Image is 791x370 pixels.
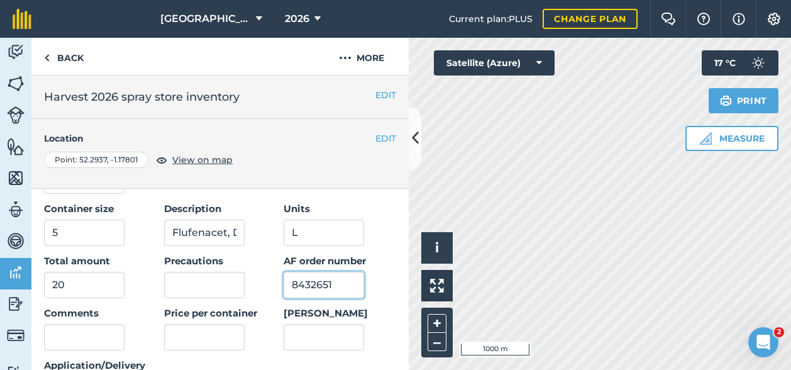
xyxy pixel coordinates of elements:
[7,137,25,156] img: svg+xml;base64,PHN2ZyB4bWxucz0iaHR0cDovL3d3dy53My5vcmcvMjAwMC9zdmciIHdpZHRoPSI1NiIgaGVpZ2h0PSI2MC...
[314,38,409,75] button: More
[720,93,732,108] img: svg+xml;base64,PHN2ZyB4bWxucz0iaHR0cDovL3d3dy53My5vcmcvMjAwMC9zdmciIHdpZHRoPSIxOSIgaGVpZ2h0PSIyNC...
[661,13,676,25] img: Two speech bubbles overlapping with the left bubble in the forefront
[421,232,453,264] button: i
[7,327,25,344] img: svg+xml;base64,PD94bWwgdmVyc2lvbj0iMS4wIiBlbmNvZGluZz0idXRmLTgiPz4KPCEtLSBHZW5lcmF0b3I6IEFkb2JlIE...
[160,11,251,26] span: [GEOGRAPHIC_DATA]
[7,263,25,282] img: svg+xml;base64,PD94bWwgdmVyc2lvbj0iMS4wIiBlbmNvZGluZz0idXRmLTgiPz4KPCEtLSBHZW5lcmF0b3I6IEFkb2JlIE...
[7,200,25,219] img: svg+xml;base64,PD94bWwgdmVyc2lvbj0iMS4wIiBlbmNvZGluZz0idXRmLTgiPz4KPCEtLSBHZW5lcmF0b3I6IEFkb2JlIE...
[699,132,712,145] img: Ruler icon
[44,307,99,319] strong: Comments
[285,11,309,26] span: 2026
[172,153,233,167] span: View on map
[375,88,396,102] button: EDIT
[7,232,25,250] img: svg+xml;base64,PD94bWwgdmVyc2lvbj0iMS4wIiBlbmNvZGluZz0idXRmLTgiPz4KPCEtLSBHZW5lcmF0b3I6IEFkb2JlIE...
[44,50,50,65] img: svg+xml;base64,PHN2ZyB4bWxucz0iaHR0cDovL3d3dy53My5vcmcvMjAwMC9zdmciIHdpZHRoPSI5IiBoZWlnaHQ9IjI0Ii...
[696,13,711,25] img: A question mark icon
[714,50,736,76] span: 17 ° C
[7,294,25,313] img: svg+xml;base64,PD94bWwgdmVyc2lvbj0iMS4wIiBlbmNvZGluZz0idXRmLTgiPz4KPCEtLSBHZW5lcmF0b3I6IEFkb2JlIE...
[284,307,368,319] strong: [PERSON_NAME]
[375,132,396,145] button: EDIT
[428,314,446,333] button: +
[702,50,778,76] button: 17 °C
[339,50,351,65] img: svg+xml;base64,PHN2ZyB4bWxucz0iaHR0cDovL3d3dy53My5vcmcvMjAwMC9zdmciIHdpZHRoPSIyMCIgaGVpZ2h0PSIyNC...
[434,50,555,76] button: Satellite (Azure)
[44,132,396,145] h4: Location
[7,106,25,124] img: svg+xml;base64,PD94bWwgdmVyc2lvbj0iMS4wIiBlbmNvZGluZz0idXRmLTgiPz4KPCEtLSBHZW5lcmF0b3I6IEFkb2JlIE...
[449,12,533,26] span: Current plan : PLUS
[709,88,779,113] button: Print
[766,13,782,25] img: A cog icon
[774,327,784,337] span: 2
[44,203,114,215] strong: Container size
[164,255,223,267] strong: Precautions
[7,74,25,93] img: svg+xml;base64,PHN2ZyB4bWxucz0iaHR0cDovL3d3dy53My5vcmcvMjAwMC9zdmciIHdpZHRoPSI1NiIgaGVpZ2h0PSI2MC...
[435,240,439,255] span: i
[31,38,96,75] a: Back
[44,152,148,168] div: Point : 52.2937 , -1.17801
[685,126,778,151] button: Measure
[428,333,446,351] button: –
[44,88,396,106] h2: Harvest 2026 spray store inventory
[284,203,310,215] strong: Units
[543,9,638,29] a: Change plan
[44,255,110,267] strong: Total amount
[7,169,25,188] img: svg+xml;base64,PHN2ZyB4bWxucz0iaHR0cDovL3d3dy53My5vcmcvMjAwMC9zdmciIHdpZHRoPSI1NiIgaGVpZ2h0PSI2MC...
[284,255,366,267] strong: AF order number
[164,203,221,215] strong: Description
[7,43,25,62] img: svg+xml;base64,PD94bWwgdmVyc2lvbj0iMS4wIiBlbmNvZGluZz0idXRmLTgiPz4KPCEtLSBHZW5lcmF0b3I6IEFkb2JlIE...
[746,50,771,76] img: svg+xml;base64,PD94bWwgdmVyc2lvbj0iMS4wIiBlbmNvZGluZz0idXRmLTgiPz4KPCEtLSBHZW5lcmF0b3I6IEFkb2JlIE...
[13,9,31,29] img: fieldmargin Logo
[748,327,778,357] iframe: Intercom live chat
[156,152,167,167] img: svg+xml;base64,PHN2ZyB4bWxucz0iaHR0cDovL3d3dy53My5vcmcvMjAwMC9zdmciIHdpZHRoPSIxOCIgaGVpZ2h0PSIyNC...
[430,279,444,293] img: Four arrows, one pointing top left, one top right, one bottom right and the last bottom left
[156,152,233,167] button: View on map
[733,11,745,26] img: svg+xml;base64,PHN2ZyB4bWxucz0iaHR0cDovL3d3dy53My5vcmcvMjAwMC9zdmciIHdpZHRoPSIxNyIgaGVpZ2h0PSIxNy...
[164,307,257,319] strong: Price per container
